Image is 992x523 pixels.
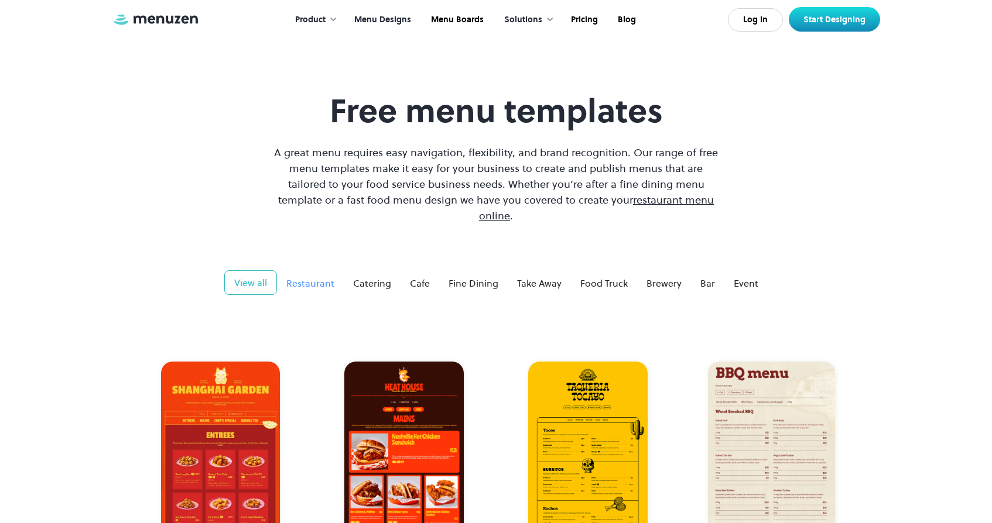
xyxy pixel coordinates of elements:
div: Brewery [646,276,682,290]
div: Fine Dining [449,276,498,290]
a: Start Designing [789,7,880,32]
div: Take Away [517,276,562,290]
div: Restaurant [286,276,334,290]
a: Menu Boards [420,2,492,38]
p: A great menu requires easy navigation, flexibility, and brand recognition. Our range of free menu... [271,144,721,223]
a: Blog [607,2,645,38]
h1: Free menu templates [271,91,721,130]
div: Event [734,276,758,290]
div: Cafe [410,276,430,290]
div: View all [234,276,267,290]
a: Menu Designs [343,2,420,38]
a: Pricing [560,2,607,38]
div: Catering [353,276,391,290]
a: Log In [728,8,783,32]
div: Product [283,2,343,38]
div: Food Truck [580,276,628,290]
div: Solutions [492,2,560,38]
div: Product [295,13,326,26]
div: Solutions [504,13,542,26]
div: Bar [700,276,715,290]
